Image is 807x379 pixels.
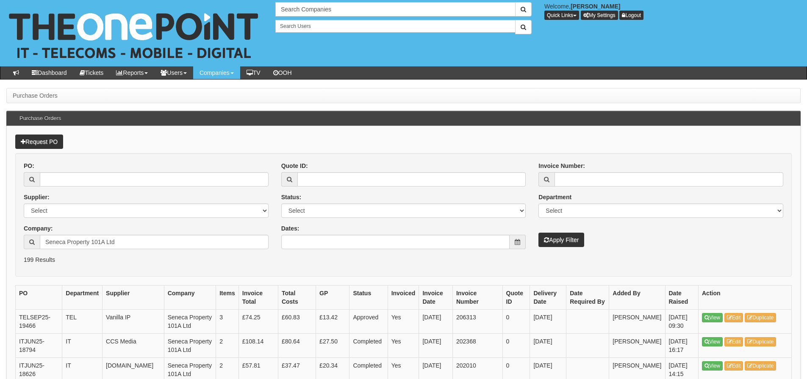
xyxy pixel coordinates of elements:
[278,285,316,309] th: Total Costs
[502,333,530,357] td: 0
[530,333,566,357] td: [DATE]
[316,285,349,309] th: GP
[216,333,239,357] td: 2
[699,285,792,309] th: Action
[724,337,743,346] a: Edit
[388,333,419,357] td: Yes
[238,333,278,357] td: £108.14
[571,3,620,10] b: [PERSON_NAME]
[275,2,516,16] input: Search Companies
[452,333,502,357] td: 202368
[281,162,308,170] label: Quote ID:
[62,309,103,333] td: TEL
[164,285,216,309] th: Company
[530,309,566,333] td: [DATE]
[609,333,665,357] td: [PERSON_NAME]
[544,11,579,20] button: Quick Links
[216,309,239,333] td: 3
[609,309,665,333] td: [PERSON_NAME]
[702,337,723,346] a: View
[216,285,239,309] th: Items
[281,224,300,233] label: Dates:
[502,309,530,333] td: 0
[62,285,103,309] th: Department
[419,285,453,309] th: Invoice Date
[110,66,154,79] a: Reports
[73,66,110,79] a: Tickets
[609,285,665,309] th: Added By
[240,66,267,79] a: TV
[388,309,419,333] td: Yes
[15,111,65,126] h3: Purchase Orders
[419,333,453,357] td: [DATE]
[154,66,193,79] a: Users
[502,285,530,309] th: Quote ID
[316,333,349,357] td: £27.50
[745,337,776,346] a: Duplicate
[538,2,807,20] div: Welcome,
[581,11,618,20] a: My Settings
[388,285,419,309] th: Invoiced
[238,285,278,309] th: Invoice Total
[24,193,50,201] label: Supplier:
[278,309,316,333] td: £60.83
[702,313,723,322] a: View
[566,285,609,309] th: Date Required By
[24,224,53,233] label: Company:
[724,361,743,371] a: Edit
[745,361,776,371] a: Duplicate
[164,309,216,333] td: Seneca Property 101A Ltd
[62,333,103,357] td: IT
[24,255,783,264] p: 199 Results
[267,66,298,79] a: OOH
[619,11,643,20] a: Logout
[665,309,699,333] td: [DATE] 09:30
[538,162,585,170] label: Invoice Number:
[419,309,453,333] td: [DATE]
[103,285,164,309] th: Supplier
[530,285,566,309] th: Delivery Date
[452,309,502,333] td: 206313
[275,20,516,33] input: Search Users
[349,309,388,333] td: Approved
[349,333,388,357] td: Completed
[193,66,240,79] a: Companies
[24,162,34,170] label: PO:
[281,193,301,201] label: Status:
[316,309,349,333] td: £13.42
[103,309,164,333] td: Vanilla IP
[13,91,58,100] li: Purchase Orders
[16,309,62,333] td: TELSEP25-19466
[665,333,699,357] td: [DATE] 16:17
[238,309,278,333] td: £74.25
[538,193,571,201] label: Department
[15,135,63,149] a: Request PO
[16,333,62,357] td: ITJUN25-18794
[25,66,73,79] a: Dashboard
[16,285,62,309] th: PO
[349,285,388,309] th: Status
[278,333,316,357] td: £80.64
[538,233,584,247] button: Apply Filter
[103,333,164,357] td: CCS Media
[164,333,216,357] td: Seneca Property 101A Ltd
[745,313,776,322] a: Duplicate
[452,285,502,309] th: Invoice Number
[724,313,743,322] a: Edit
[665,285,699,309] th: Date Raised
[702,361,723,371] a: View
